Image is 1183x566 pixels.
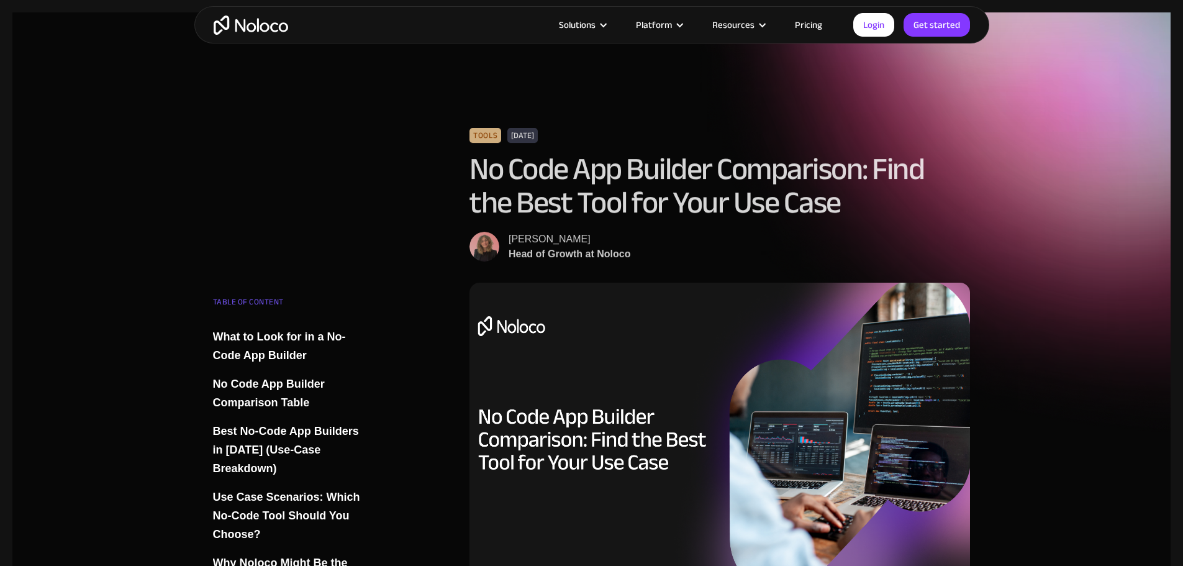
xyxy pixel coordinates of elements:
[636,17,672,33] div: Platform
[509,232,630,247] div: [PERSON_NAME]
[213,488,363,544] a: Use Case Scenarios: Which No-Code Tool Should You Choose?
[213,293,363,317] div: TABLE OF CONTENT
[697,17,779,33] div: Resources
[543,17,620,33] div: Solutions
[904,13,970,37] a: Get started
[213,327,363,365] a: What to Look for in a No-Code App Builder
[469,152,971,219] h1: No Code App Builder Comparison: Find the Best Tool for Your Use Case
[559,17,596,33] div: Solutions
[620,17,697,33] div: Platform
[853,13,894,37] a: Login
[214,16,288,35] a: home
[213,375,363,412] a: No Code App Builder Comparison Table
[469,128,501,143] div: Tools
[507,128,538,143] div: [DATE]
[213,422,363,478] a: Best No-Code App Builders in [DATE] (Use-Case Breakdown)
[712,17,755,33] div: Resources
[779,17,838,33] a: Pricing
[509,247,630,262] div: Head of Growth at Noloco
